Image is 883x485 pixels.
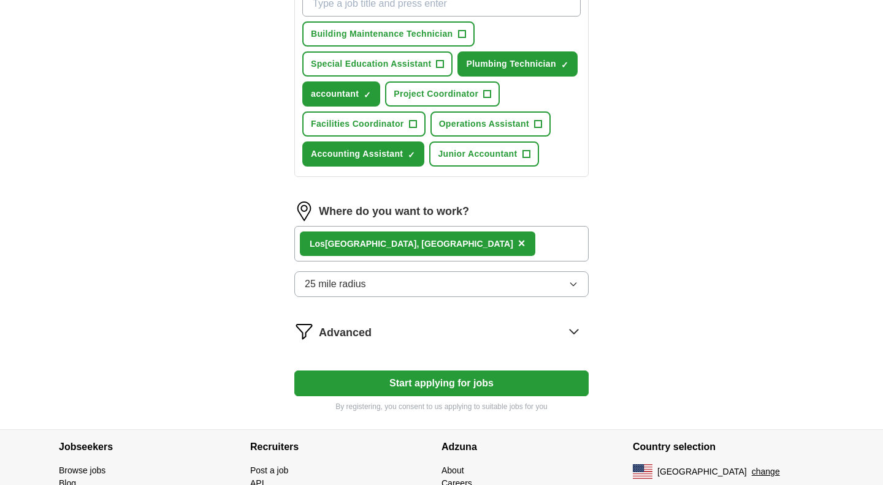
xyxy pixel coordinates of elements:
span: 25 mile radius [305,277,366,291]
a: Browse jobs [59,465,105,475]
span: Project Coordinator [394,88,478,100]
span: Junior Accountant [438,148,517,160]
img: US flag [633,464,652,479]
strong: Los [310,239,325,249]
a: About [442,465,464,475]
button: Operations Assistant [430,111,551,137]
span: accountant [311,88,359,100]
button: Accounting Assistant✓ [302,141,424,167]
span: Operations Assistant [439,118,529,130]
span: × [518,236,526,250]
button: Plumbing Technician✓ [457,51,577,77]
span: Building Maintenance Technician [311,28,453,40]
span: Plumbing Technician [466,58,556,70]
button: Special Education Assistant [302,51,453,77]
button: Start applying for jobs [294,370,589,396]
button: Facilities Coordinator [302,111,426,137]
span: Facilities Coordinator [311,118,404,130]
a: Post a job [250,465,288,475]
button: × [518,235,526,253]
img: location.png [294,201,314,221]
button: Project Coordinator [385,81,500,107]
button: Junior Accountant [429,141,538,167]
span: Special Education Assistant [311,58,431,70]
label: Where do you want to work? [319,203,469,220]
button: change [752,465,780,478]
div: [GEOGRAPHIC_DATA], [GEOGRAPHIC_DATA] [310,238,513,250]
span: [GEOGRAPHIC_DATA] [657,465,747,478]
span: Advanced [319,325,372,341]
button: Building Maintenance Technician [302,21,475,47]
button: accountant✓ [302,81,380,107]
h4: Country selection [633,430,824,464]
span: ✓ [408,150,415,160]
p: By registering, you consent to us applying to suitable jobs for you [294,401,589,412]
span: Accounting Assistant [311,148,403,160]
img: filter [294,321,314,341]
button: 25 mile radius [294,271,589,297]
span: ✓ [561,60,568,70]
span: ✓ [364,90,371,100]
